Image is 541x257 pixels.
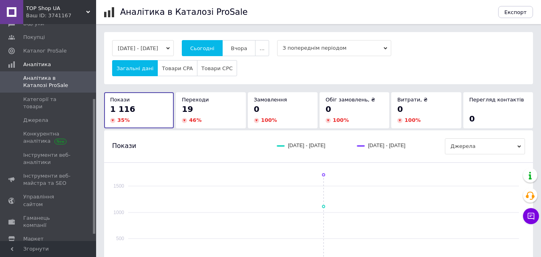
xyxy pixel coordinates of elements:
span: Замовлення [254,97,287,103]
span: 0 [254,104,259,114]
button: Вчора [222,40,255,56]
span: Гаманець компанії [23,215,74,229]
span: Сьогодні [190,45,215,51]
span: 100 % [333,117,349,123]
span: Переходи [182,97,209,103]
span: Покупці [23,34,45,41]
span: Категорії та товари [23,96,74,110]
button: Чат з покупцем [523,208,539,224]
span: Покази [112,142,136,150]
span: Маркет [23,235,44,243]
span: Інструменти веб-аналітики [23,152,74,166]
span: Джерела [445,138,525,154]
span: 19 [182,104,193,114]
span: Каталог ProSale [23,47,66,55]
span: Управління сайтом [23,193,74,208]
span: TOP Shop UA [26,5,86,12]
span: Вчора [231,45,247,51]
span: 46 % [189,117,201,123]
span: ... [259,45,264,51]
text: 500 [116,236,124,241]
span: 0 [469,114,475,123]
span: Інструменти веб-майстра та SEO [23,172,74,187]
button: Загальні дані [112,60,158,76]
button: Сьогодні [182,40,223,56]
span: 0 [326,104,331,114]
span: 35 % [117,117,130,123]
span: Загальні дані [117,65,153,71]
span: Покази [110,97,130,103]
span: Обіг замовлень, ₴ [326,97,375,103]
span: Експорт [505,9,527,15]
button: ... [255,40,269,56]
span: Товари CPC [201,65,233,71]
button: Товари CPC [197,60,237,76]
span: 100 % [261,117,277,123]
span: 100 % [404,117,420,123]
span: Конкурентна аналітика [23,130,74,145]
text: 1500 [113,183,124,189]
span: Товари CPA [162,65,193,71]
span: Витрати, ₴ [397,97,428,103]
span: 0 [397,104,403,114]
button: Експорт [498,6,533,18]
h1: Аналітика в Каталозі ProSale [120,7,247,17]
span: Перегляд контактів [469,97,524,103]
span: Аналітика [23,61,51,68]
span: Аналітика в Каталозі ProSale [23,75,74,89]
span: Джерела [23,117,48,124]
button: [DATE] - [DATE] [112,40,174,56]
button: Товари CPA [157,60,197,76]
div: Ваш ID: 3741167 [26,12,96,19]
span: 1 116 [110,104,135,114]
text: 1000 [113,210,124,215]
span: З попереднім періодом [277,40,391,56]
